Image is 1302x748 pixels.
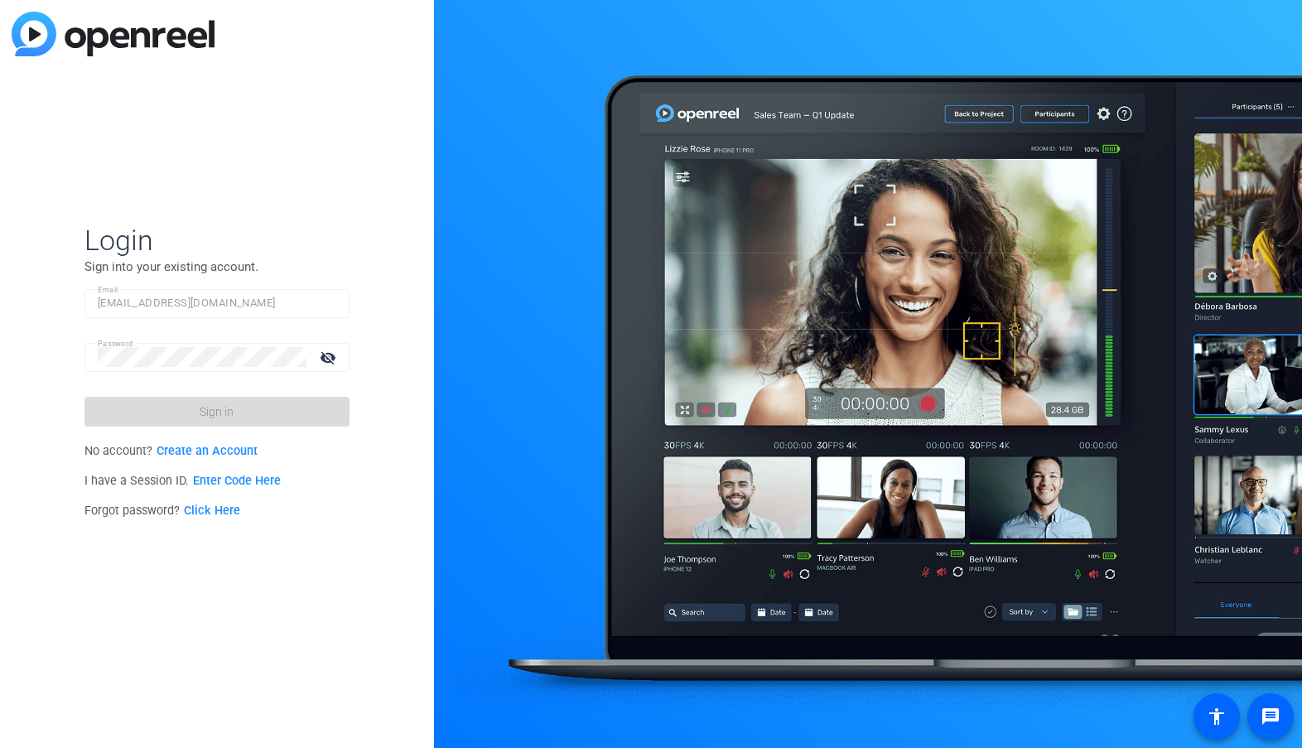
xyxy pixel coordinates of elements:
a: Create an Account [157,444,258,458]
span: No account? [84,444,258,458]
mat-label: Email [98,285,118,294]
input: Enter Email Address [98,293,336,313]
img: blue-gradient.svg [12,12,215,56]
mat-label: Password [98,339,133,348]
mat-icon: accessibility [1207,707,1227,726]
mat-icon: visibility_off [310,345,350,369]
a: Enter Code Here [193,474,281,488]
span: I have a Session ID. [84,474,281,488]
mat-icon: message [1261,707,1280,726]
a: Click Here [184,504,240,518]
p: Sign into your existing account. [84,258,350,276]
span: Login [84,223,350,258]
span: Forgot password? [84,504,240,518]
